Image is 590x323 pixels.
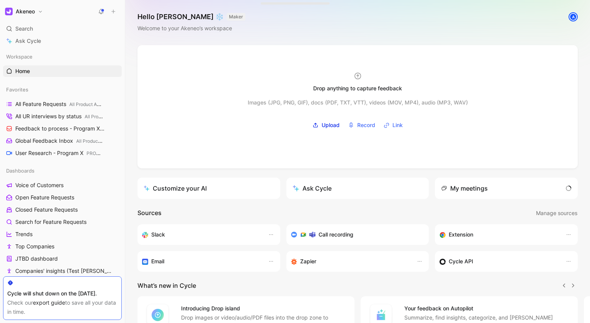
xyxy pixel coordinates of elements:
h3: Slack [151,230,165,239]
a: All Feature RequestsAll Product Areas [3,98,122,110]
h1: Hello [PERSON_NAME] ❄️ [137,12,245,21]
span: Open Feature Requests [15,194,74,201]
span: PROGRAM X [87,150,114,156]
div: Dashboards [3,165,122,176]
div: Drop anything to capture feedback [313,84,402,93]
a: All UR interviews by statusAll Product Areas [3,111,122,122]
button: Link [381,119,405,131]
span: Home [15,67,30,75]
button: AkeneoAkeneo [3,6,45,17]
div: Forward emails to your feedback inbox [142,257,260,266]
span: Workspace [6,53,33,60]
h3: Email [151,257,164,266]
div: Workspace [3,51,122,62]
a: export guide [33,299,65,306]
span: Companies' insights (Test [PERSON_NAME]) [15,267,112,275]
h3: Extension [449,230,473,239]
a: Customize your AI [137,178,280,199]
div: Capture feedback from anywhere on the web [440,230,558,239]
div: Sync customers & send feedback from custom sources. Get inspired by our favorite use case [440,257,558,266]
span: All Product Areas [69,101,106,107]
div: Ask Cycle [293,184,332,193]
a: User Research - Program XPROGRAM X [3,147,122,159]
div: My meetings [441,184,488,193]
a: Companies' insights (Test [PERSON_NAME]) [3,265,122,277]
div: Customize your AI [144,184,207,193]
div: Record & transcribe meetings from Zoom, Meet & Teams. [291,230,418,239]
span: Favorites [6,86,28,93]
span: Dashboards [6,167,34,175]
span: JTBD dashboard [15,255,58,263]
div: Capture feedback from thousands of sources with Zapier (survey results, recordings, sheets, etc). [291,257,409,266]
h1: Akeneo [16,8,35,15]
span: Record [357,121,375,130]
div: Welcome to your Akeneo’s workspace [137,24,245,33]
h3: Cycle API [449,257,473,266]
a: Search for Feature Requests [3,216,122,228]
h3: Call recording [319,230,353,239]
a: Home [3,65,122,77]
span: Feedback to process - Program X [15,125,106,133]
span: User Research - Program X [15,149,104,157]
span: Search [15,24,33,33]
button: Record [345,119,378,131]
span: Search for Feature Requests [15,218,87,226]
div: Check our to save all your data in time. [7,298,118,316]
div: Sync your customers, send feedback and get updates in Slack [142,230,260,239]
h4: Introducing Drop island [181,304,345,313]
div: Cycle will shut down on the [DATE]. [7,289,118,298]
span: All Product Areas [76,138,113,144]
button: Ask Cycle [286,178,429,199]
span: Top Companies [15,243,54,250]
span: All Feature Requests [15,100,103,108]
span: Global Feedback Inbox [15,137,103,145]
h3: Zapier [300,257,316,266]
div: Favorites [3,84,122,95]
a: Feedback to process - Program XPROGRAM X [3,123,122,134]
span: Manage sources [536,209,577,218]
span: Closed Feature Requests [15,206,78,214]
div: Search [3,23,122,34]
img: Akeneo [5,8,13,15]
h2: What’s new in Cycle [137,281,196,290]
span: Link [392,121,403,130]
span: All Product Areas [85,114,121,119]
a: Top Companies [3,241,122,252]
a: Trends [3,228,122,240]
button: Manage sources [536,208,578,218]
label: Upload [310,119,342,131]
button: MAKER [227,13,245,21]
a: Ask Cycle [3,35,122,47]
div: A [569,13,577,21]
span: Trends [15,230,33,238]
a: Voice of Customers [3,179,122,191]
span: Ask Cycle [15,36,41,46]
span: All UR interviews by status [15,113,105,121]
div: DashboardsVoice of CustomersOpen Feature RequestsClosed Feature RequestsSearch for Feature Reques... [3,165,122,277]
span: Voice of Customers [15,181,64,189]
div: Images (JPG, PNG, GIF), docs (PDF, TXT, VTT), videos (MOV, MP4), audio (MP3, WAV) [248,98,468,107]
a: Closed Feature Requests [3,204,122,215]
h2: Sources [137,208,162,218]
a: Global Feedback InboxAll Product Areas [3,135,122,147]
h4: Your feedback on Autopilot [404,304,569,313]
a: Open Feature Requests [3,192,122,203]
a: JTBD dashboard [3,253,122,264]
